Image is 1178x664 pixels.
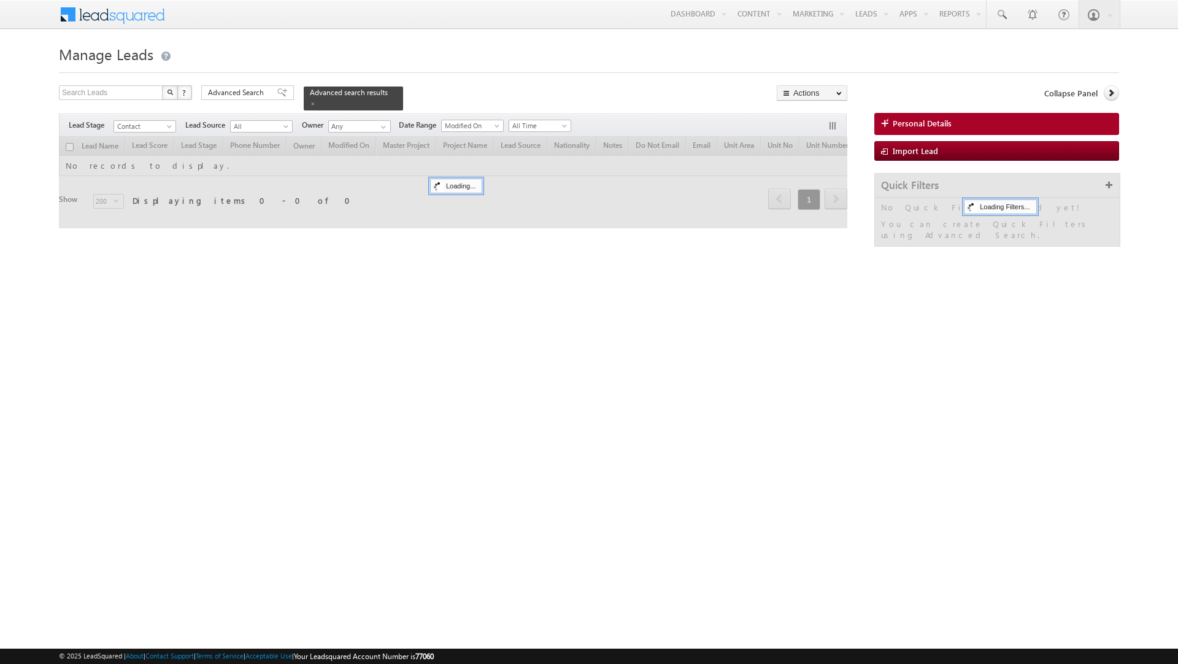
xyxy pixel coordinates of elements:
span: Collapse Panel [1044,88,1098,99]
span: Lead Stage [69,120,114,131]
span: ? [182,87,188,98]
span: Manage Leads [59,44,153,64]
span: © 2025 LeadSquared | | | | | [59,650,434,662]
a: About [126,652,144,660]
a: Personal Details [874,113,1119,135]
button: Actions [777,85,847,101]
div: Loading Filters... [964,199,1036,214]
a: Contact [114,120,176,133]
a: All [230,120,293,133]
span: Owner [302,120,328,131]
span: Contact [114,121,172,132]
a: All Time [509,120,571,132]
span: Personal Details [893,118,952,129]
span: Your Leadsquared Account Number is [294,652,434,661]
span: Modified On [442,120,500,131]
span: 77060 [415,652,434,661]
div: Loading... [430,179,482,193]
input: Type to Search [328,120,391,133]
a: Show All Items [374,121,390,133]
span: Date Range [399,120,441,131]
span: Advanced search results [310,88,388,97]
a: Terms of Service [196,652,244,660]
span: All [231,121,289,132]
span: All Time [509,120,568,131]
span: Lead Source [185,120,230,131]
img: Search [167,89,173,95]
a: Contact Support [145,652,194,660]
a: Modified On [441,120,504,132]
a: Acceptable Use [245,652,292,660]
span: Advanced Search [208,87,268,98]
span: Import Lead [893,145,938,156]
button: ? [177,85,192,100]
